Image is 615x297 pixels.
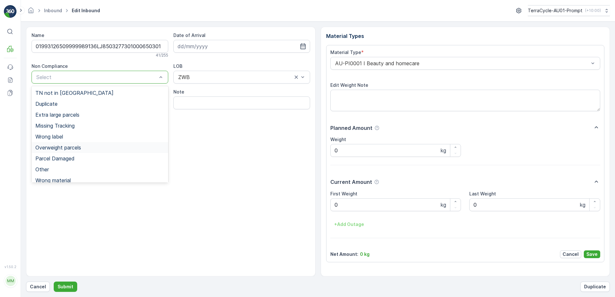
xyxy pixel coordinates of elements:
p: 0 kg [360,251,370,257]
button: MM [4,270,17,292]
span: Edit Inbound [70,7,101,14]
label: Last Weight [469,191,496,196]
p: Select [36,73,157,81]
button: Submit [54,282,77,292]
p: kg [441,201,446,209]
button: TerraCycle-AU01-Prompt(+10:00) [528,5,610,16]
button: +Add Outage [330,219,368,230]
label: LOB [173,63,182,69]
input: dd/mm/yyyy [173,40,310,53]
label: Weight [330,137,346,142]
span: Overweight parcels [35,145,81,150]
label: Name [32,32,44,38]
button: Cancel [560,250,581,258]
div: Help Tooltip Icon [374,179,379,184]
label: Date of Arrival [173,32,206,38]
div: MM [5,276,16,286]
span: Missing Tracking [35,123,75,129]
label: Non Compliance [32,63,68,69]
p: TerraCycle-AU01-Prompt [528,7,583,14]
span: Extra large parcels [35,112,79,118]
p: ( +10:00 ) [585,8,601,13]
span: Wrong material [35,177,71,183]
div: Help Tooltip Icon [374,125,380,130]
span: Parcel Damaged [35,156,75,161]
p: kg [441,147,446,154]
p: Current Amount [330,178,372,186]
label: Material Type [330,50,361,55]
label: First Weight [330,191,357,196]
span: v 1.50.2 [4,265,17,269]
a: Inbound [44,8,62,13]
p: Duplicate [584,283,606,290]
p: Cancel [30,283,46,290]
p: Save [586,251,598,257]
label: Note [173,89,184,94]
p: Submit [58,283,73,290]
button: Save [584,250,600,258]
p: 41 / 255 [156,53,168,58]
span: TN not in [GEOGRAPHIC_DATA] [35,90,114,96]
p: Cancel [563,251,579,257]
a: Homepage [27,9,34,15]
button: Duplicate [580,282,610,292]
p: + Add Outage [334,221,364,228]
span: Duplicate [35,101,58,107]
p: Material Types [326,32,605,40]
p: kg [580,201,585,209]
img: logo [4,5,17,18]
span: Other [35,166,49,172]
label: Edit Weight Note [330,82,368,88]
span: Wrong label [35,134,63,139]
button: Cancel [26,282,50,292]
p: Net Amount : [330,251,358,257]
p: Planned Amount [330,124,372,132]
